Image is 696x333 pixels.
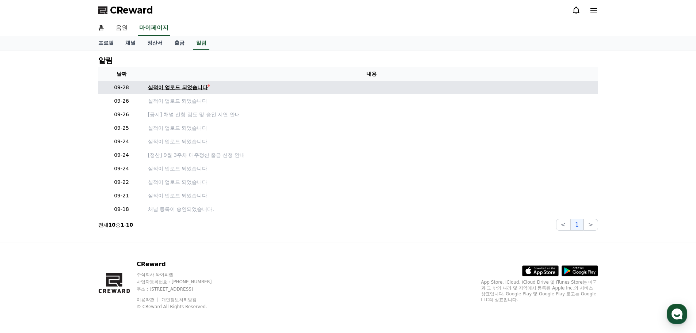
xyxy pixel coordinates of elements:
[148,124,595,132] a: 실적이 업로드 되었습니다
[141,36,168,50] a: 정산서
[92,20,110,36] a: 홈
[148,178,595,186] a: 실적이 업로드 되었습니다
[137,304,226,310] p: © CReward All Rights Reserved.
[101,205,142,213] p: 09-18
[148,138,595,145] a: 실적이 업로드 되었습니다
[110,20,133,36] a: 음원
[119,36,141,50] a: 채널
[137,260,226,269] p: CReward
[583,219,598,231] button: >
[94,232,140,250] a: 설정
[148,151,595,159] a: [정산] 9월 3주차 매주정산 출금 신청 안내
[193,36,209,50] a: 알림
[121,222,124,228] strong: 1
[148,192,595,200] a: 실적이 업로드 되었습니다
[481,279,598,303] p: App Store, iCloud, iCloud Drive 및 iTunes Store는 미국과 그 밖의 나라 및 지역에서 등록된 Apple Inc.의 서비스 상표입니다. Goo...
[98,67,145,81] th: 날짜
[137,279,226,285] p: 사업자등록번호 : [PHONE_NUMBER]
[23,243,27,249] span: 홈
[101,138,142,145] p: 09-24
[570,219,583,231] button: 1
[126,222,133,228] strong: 10
[92,36,119,50] a: 프로필
[98,221,133,228] p: 전체 중 -
[137,272,226,277] p: 주식회사 와이피랩
[137,297,160,302] a: 이용약관
[148,97,595,105] a: 실적이 업로드 되었습니다
[101,178,142,186] p: 09-22
[556,219,570,231] button: <
[48,232,94,250] a: 대화
[98,56,113,64] h4: 알림
[168,36,190,50] a: 출금
[148,84,595,91] a: 실적이 업로드 되었습니다
[113,243,122,249] span: 설정
[101,151,142,159] p: 09-24
[161,297,197,302] a: 개인정보처리방침
[101,165,142,173] p: 09-24
[2,232,48,250] a: 홈
[138,20,170,36] a: 마이페이지
[101,97,142,105] p: 09-26
[67,243,76,249] span: 대화
[148,165,595,173] a: 실적이 업로드 되었습니다
[148,111,595,118] a: [공지] 채널 신청 검토 및 승인 지연 안내
[101,111,142,118] p: 09-26
[110,4,153,16] span: CReward
[101,192,142,200] p: 09-21
[101,124,142,132] p: 09-25
[101,84,142,91] p: 09-28
[148,84,208,91] div: 실적이 업로드 되었습니다
[148,205,595,213] p: 채널 등록이 승인되었습니다.
[98,4,153,16] a: CReward
[137,286,226,292] p: 주소 : [STREET_ADDRESS]
[109,222,115,228] strong: 10
[145,67,598,81] th: 내용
